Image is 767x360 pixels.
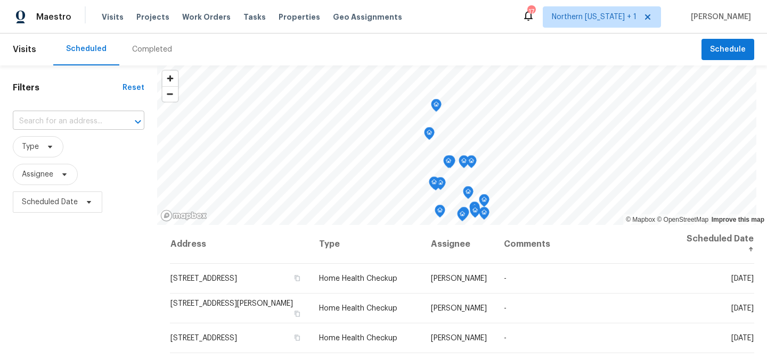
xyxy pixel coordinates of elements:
span: [DATE] [731,305,754,312]
span: [PERSON_NAME] [431,275,487,282]
span: - [504,275,507,282]
button: Open [130,114,145,129]
span: [STREET_ADDRESS] [170,275,237,282]
span: Geo Assignments [333,12,402,22]
a: Improve this map [712,216,764,223]
span: [STREET_ADDRESS][PERSON_NAME] [170,300,293,307]
th: Comments [495,225,671,264]
span: [DATE] [731,275,754,282]
span: - [504,334,507,342]
span: Home Health Checkup [319,334,397,342]
th: Assignee [422,225,495,264]
span: [PERSON_NAME] [431,334,487,342]
div: Map marker [479,207,489,223]
span: Home Health Checkup [319,275,397,282]
canvas: Map [157,65,756,225]
div: Map marker [424,127,435,144]
div: Map marker [479,194,489,211]
a: OpenStreetMap [657,216,708,223]
div: Map marker [443,155,454,172]
div: Completed [132,44,172,55]
span: [STREET_ADDRESS] [170,334,237,342]
div: Map marker [435,205,445,221]
div: Map marker [445,155,455,172]
span: Scheduled Date [22,197,78,207]
span: Projects [136,12,169,22]
span: - [504,305,507,312]
span: Visits [102,12,124,22]
div: Map marker [431,99,442,115]
div: Map marker [470,205,480,221]
a: Mapbox homepage [160,210,207,222]
button: Copy Address [292,309,302,319]
div: Map marker [435,177,446,194]
span: [PERSON_NAME] [431,305,487,312]
span: Zoom out [162,87,178,102]
span: Maestro [36,12,71,22]
div: Map marker [429,177,439,193]
button: Copy Address [292,273,302,283]
button: Zoom in [162,71,178,86]
h1: Filters [13,82,123,93]
button: Copy Address [292,333,302,342]
div: Map marker [459,155,469,172]
div: 17 [527,6,535,17]
span: [DATE] [731,334,754,342]
th: Scheduled Date ↑ [671,225,754,264]
button: Schedule [701,39,754,61]
span: Properties [279,12,320,22]
button: Zoom out [162,86,178,102]
span: Assignee [22,169,53,180]
span: Northern [US_STATE] + 1 [552,12,637,22]
span: [PERSON_NAME] [687,12,751,22]
span: Visits [13,38,36,61]
span: Home Health Checkup [319,305,397,312]
div: Map marker [457,208,468,225]
th: Type [311,225,423,264]
div: Map marker [463,186,474,203]
div: Scheduled [66,44,107,54]
span: Work Orders [182,12,231,22]
span: Tasks [243,13,266,21]
th: Address [170,225,311,264]
a: Mapbox [626,216,655,223]
div: Map marker [466,155,477,172]
div: Map marker [469,202,480,218]
div: Reset [123,82,144,93]
span: Schedule [710,43,746,56]
input: Search for an address... [13,113,115,130]
span: Type [22,141,39,152]
div: Map marker [459,207,469,223]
